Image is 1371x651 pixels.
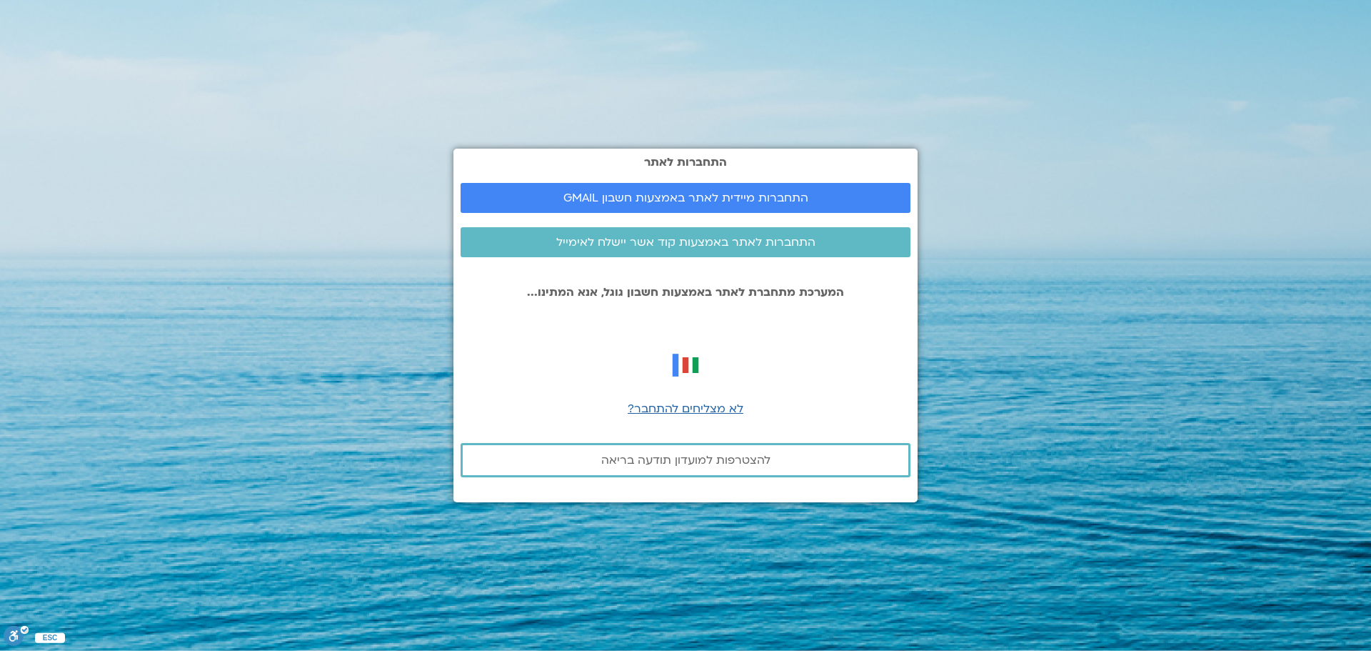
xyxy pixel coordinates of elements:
span: להצטרפות למועדון תודעה בריאה [601,454,770,467]
p: המערכת מתחברת לאתר באמצעות חשבון גוגל, אנא המתינו... [461,286,910,299]
h2: התחברות לאתר [461,156,910,169]
a: התחברות לאתר באמצעות קוד אשר יישלח לאימייל [461,227,910,257]
span: התחברות לאתר באמצעות קוד אשר יישלח לאימייל [556,236,815,249]
a: להצטרפות למועדון תודעה בריאה [461,443,910,477]
a: התחברות מיידית לאתר באמצעות חשבון GMAIL [461,183,910,213]
span: התחברות מיידית לאתר באמצעות חשבון GMAIL [563,192,808,204]
a: לא מצליחים להתחבר? [628,401,743,417]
